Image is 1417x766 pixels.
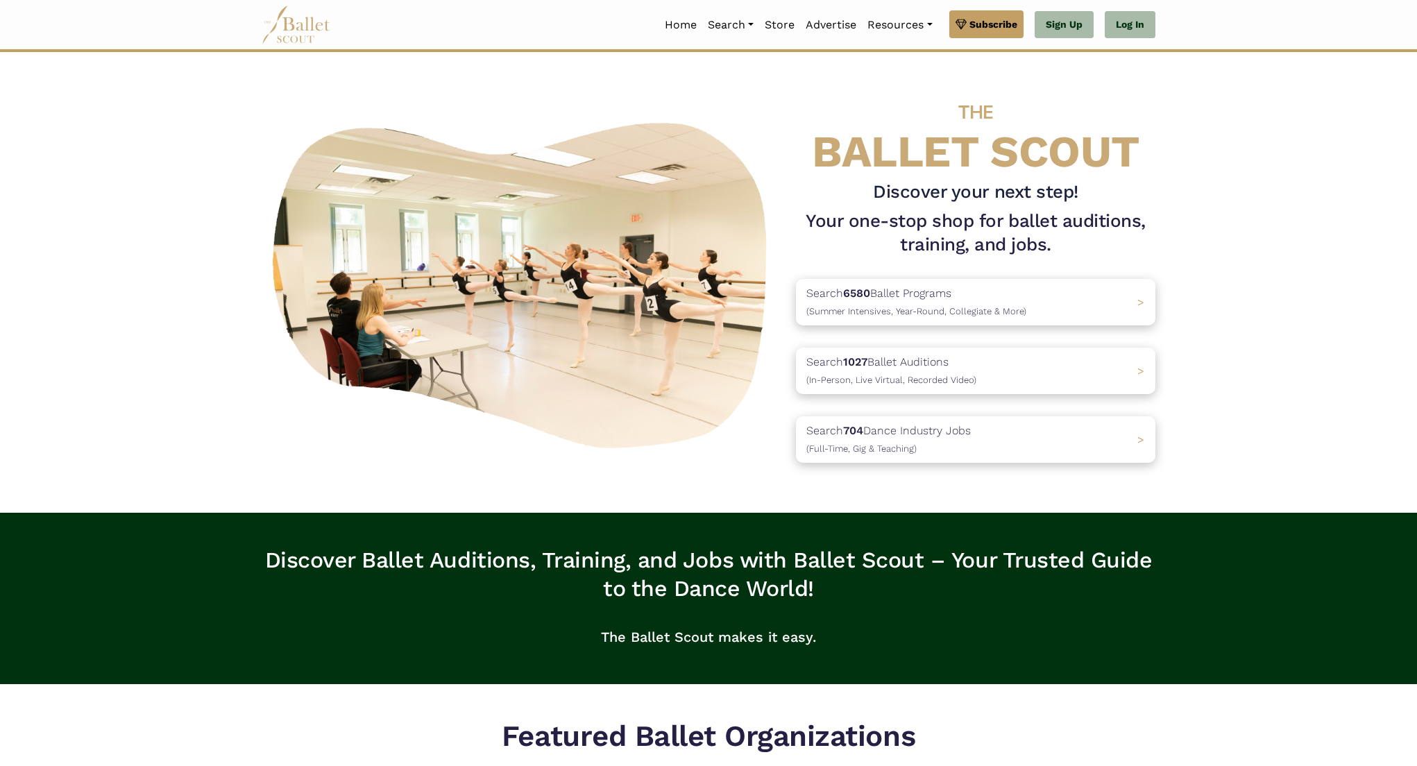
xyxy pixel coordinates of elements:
p: Search Ballet Programs [806,284,1026,320]
span: > [1137,296,1144,309]
p: Search Dance Industry Jobs [806,422,971,457]
span: (Full-Time, Gig & Teaching) [806,443,917,454]
h3: Discover your next step! [796,180,1155,204]
a: Search [702,10,759,40]
a: Log In [1105,11,1155,39]
a: Search6580Ballet Programs(Summer Intensives, Year-Round, Collegiate & More)> [796,279,1155,325]
span: > [1137,433,1144,446]
span: (In-Person, Live Virtual, Recorded Video) [806,375,976,385]
b: 704 [843,424,863,437]
a: Search704Dance Industry Jobs(Full-Time, Gig & Teaching) > [796,416,1155,463]
span: Subscribe [969,17,1017,32]
span: THE [958,101,993,124]
p: Search Ballet Auditions [806,353,976,389]
b: 1027 [843,355,867,368]
a: Store [759,10,800,40]
img: gem.svg [956,17,967,32]
span: > [1137,364,1144,377]
h3: Discover Ballet Auditions, Training, and Jobs with Ballet Scout – Your Trusted Guide to the Dance... [262,546,1155,604]
img: A group of ballerinas talking to each other in a ballet studio [262,108,785,457]
span: (Summer Intensives, Year-Round, Collegiate & More) [806,306,1026,316]
a: Home [659,10,702,40]
a: Resources [862,10,937,40]
a: Sign Up [1035,11,1094,39]
h1: Your one-stop shop for ballet auditions, training, and jobs. [796,210,1155,257]
a: Search1027Ballet Auditions(In-Person, Live Virtual, Recorded Video) > [796,348,1155,394]
a: Advertise [800,10,862,40]
h5: Featured Ballet Organizations [491,717,926,756]
b: 6580 [843,287,870,300]
h4: BALLET SCOUT [796,80,1155,175]
a: Subscribe [949,10,1024,38]
p: The Ballet Scout makes it easy. [262,615,1155,659]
